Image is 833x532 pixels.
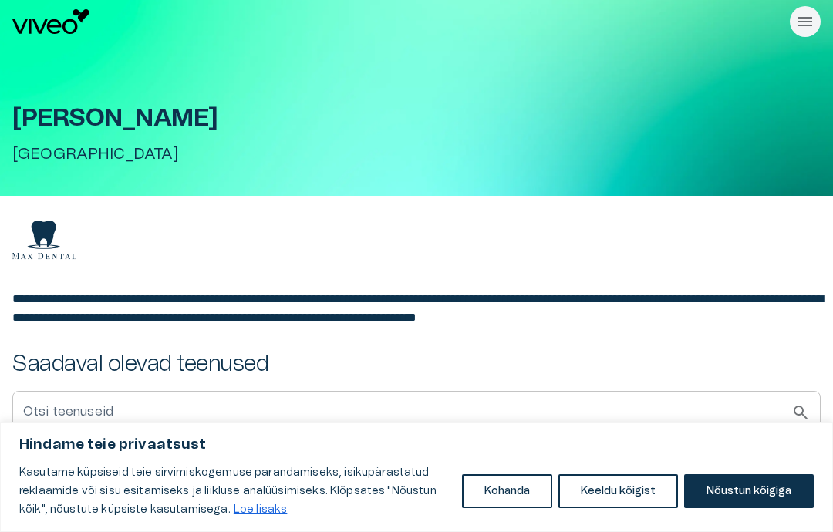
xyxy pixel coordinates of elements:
[558,474,678,508] button: Keeldu kõigist
[462,474,552,508] button: Kohanda
[19,463,450,519] p: Kasutame küpsiseid teie sirvimiskogemuse parandamiseks, isikupärastatud reklaamide või sisu esita...
[790,6,821,37] button: Rippmenüü nähtavus
[791,403,810,422] span: search
[19,436,814,454] p: Hindame teie privaatsust
[12,105,821,132] h1: [PERSON_NAME]
[233,503,288,516] a: Loe lisaks
[12,290,821,327] div: editable markdown
[12,352,821,379] h2: Saadaval olevad teenused
[684,474,814,508] button: Nõustun kõigiga
[79,12,102,25] span: Help
[12,144,821,165] h5: [GEOGRAPHIC_DATA]
[12,221,76,260] img: Max Dental logo
[12,9,89,34] img: Viveo logo
[12,9,784,34] a: Navigate to homepage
